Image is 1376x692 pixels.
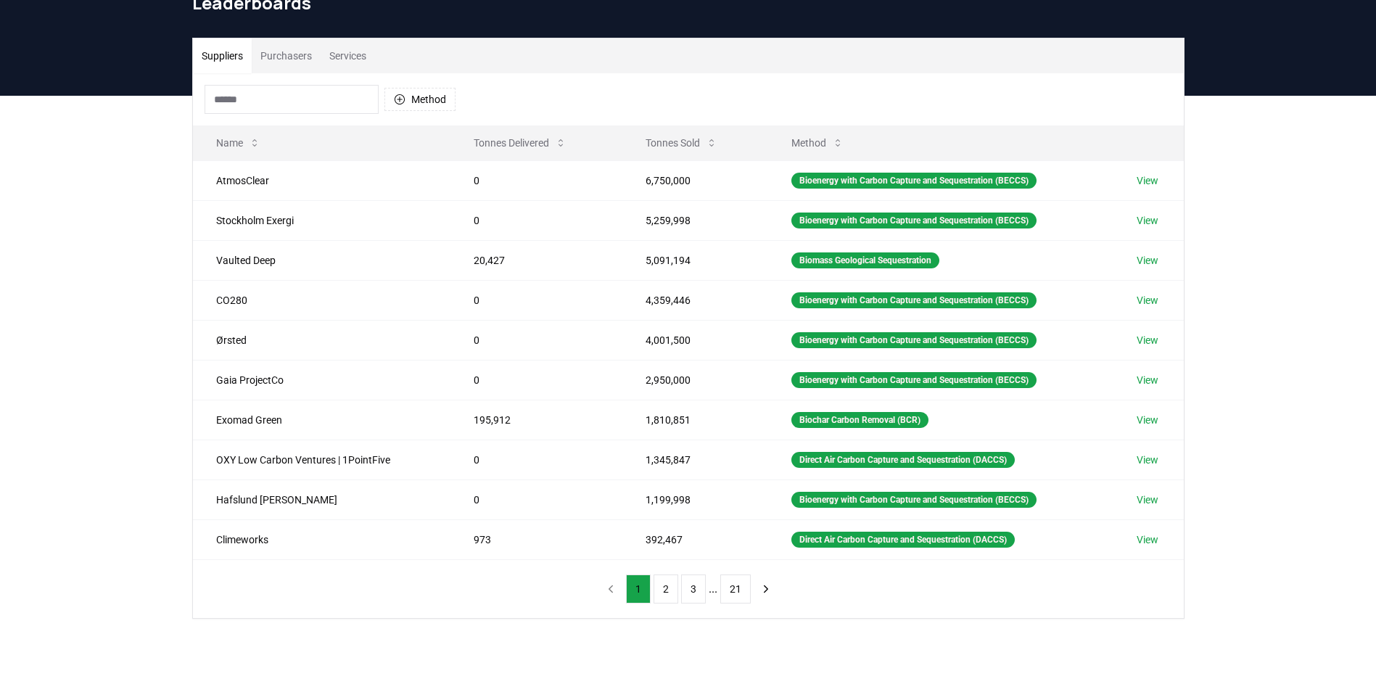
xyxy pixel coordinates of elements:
[193,360,450,400] td: Gaia ProjectCo
[791,372,1037,388] div: Bioenergy with Carbon Capture and Sequestration (BECCS)
[193,280,450,320] td: CO280
[193,200,450,240] td: Stockholm Exergi
[1137,253,1158,268] a: View
[622,160,768,200] td: 6,750,000
[252,38,321,73] button: Purchasers
[791,252,939,268] div: Biomass Geological Sequestration
[193,240,450,280] td: Vaulted Deep
[450,160,622,200] td: 0
[791,452,1015,468] div: Direct Air Carbon Capture and Sequestration (DACCS)
[450,360,622,400] td: 0
[622,360,768,400] td: 2,950,000
[1137,453,1158,467] a: View
[791,492,1037,508] div: Bioenergy with Carbon Capture and Sequestration (BECCS)
[1137,173,1158,188] a: View
[450,280,622,320] td: 0
[384,88,456,111] button: Method
[1137,493,1158,507] a: View
[622,479,768,519] td: 1,199,998
[1137,413,1158,427] a: View
[791,292,1037,308] div: Bioenergy with Carbon Capture and Sequestration (BECCS)
[681,574,706,604] button: 3
[622,440,768,479] td: 1,345,847
[622,519,768,559] td: 392,467
[720,574,751,604] button: 21
[791,532,1015,548] div: Direct Air Carbon Capture and Sequestration (DACCS)
[193,160,450,200] td: AtmosClear
[450,440,622,479] td: 0
[634,128,729,157] button: Tonnes Sold
[205,128,272,157] button: Name
[193,400,450,440] td: Exomad Green
[780,128,855,157] button: Method
[791,332,1037,348] div: Bioenergy with Carbon Capture and Sequestration (BECCS)
[1137,333,1158,347] a: View
[193,320,450,360] td: Ørsted
[462,128,578,157] button: Tonnes Delivered
[1137,532,1158,547] a: View
[1137,293,1158,308] a: View
[193,479,450,519] td: Hafslund [PERSON_NAME]
[450,240,622,280] td: 20,427
[450,479,622,519] td: 0
[791,213,1037,228] div: Bioenergy with Carbon Capture and Sequestration (BECCS)
[791,173,1037,189] div: Bioenergy with Carbon Capture and Sequestration (BECCS)
[622,400,768,440] td: 1,810,851
[622,320,768,360] td: 4,001,500
[193,440,450,479] td: OXY Low Carbon Ventures | 1PointFive
[622,240,768,280] td: 5,091,194
[450,320,622,360] td: 0
[791,412,928,428] div: Biochar Carbon Removal (BCR)
[193,519,450,559] td: Climeworks
[622,200,768,240] td: 5,259,998
[321,38,375,73] button: Services
[450,519,622,559] td: 973
[1137,373,1158,387] a: View
[626,574,651,604] button: 1
[754,574,778,604] button: next page
[654,574,678,604] button: 2
[622,280,768,320] td: 4,359,446
[1137,213,1158,228] a: View
[450,400,622,440] td: 195,912
[709,580,717,598] li: ...
[193,38,252,73] button: Suppliers
[450,200,622,240] td: 0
